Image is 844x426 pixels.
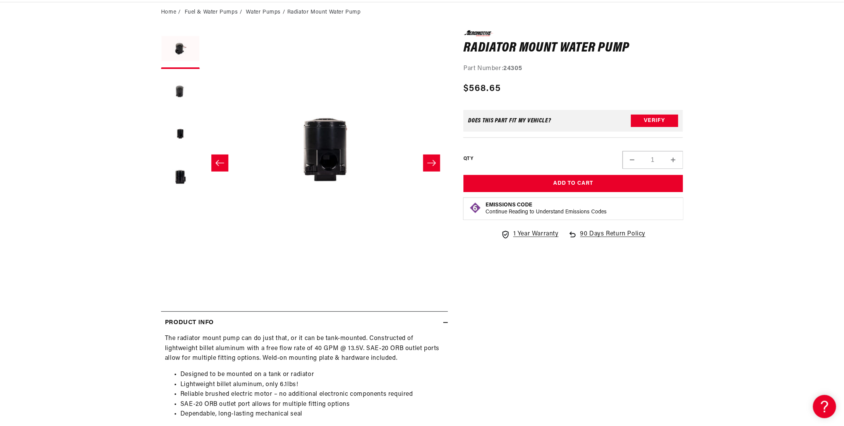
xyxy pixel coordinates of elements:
summary: Product Info [161,312,448,334]
button: Slide left [211,155,228,172]
button: Slide right [423,155,440,172]
button: Add to Cart [463,175,683,192]
a: 90 Days Return Policy [568,229,646,247]
button: Load image 2 in gallery view [161,73,200,112]
img: Emissions code [469,202,482,214]
nav: breadcrumbs [161,8,683,17]
strong: Emissions Code [485,202,532,208]
li: Designed to be mounted on a tank or radiator [180,370,444,380]
button: Verify [631,115,678,127]
li: Radiator Mount Water Pump [287,8,361,17]
label: QTY [463,156,473,162]
a: Fuel & Water Pumps [185,8,238,17]
strong: 24305 [504,65,522,72]
button: Load image 4 in gallery view [161,158,200,197]
span: 1 Year Warranty [513,229,559,239]
h1: Radiator Mount Water Pump [463,42,683,55]
button: Emissions CodeContinue Reading to Understand Emissions Codes [485,202,607,216]
li: SAE-20 ORB outlet port allows for multiple fitting options [180,400,444,410]
div: Does This part fit My vehicle? [468,118,551,124]
li: Reliable brushed electric motor – no additional electronic components required [180,390,444,400]
p: The radiator mount pump can do just that, or it can be tank-mounted. Constructed of lightweight b... [165,334,444,364]
button: Load image 1 in gallery view [161,30,200,69]
a: Home [161,8,176,17]
span: 90 Days Return Policy [580,229,646,247]
li: Dependable, long-lasting mechanical seal [180,409,444,419]
h2: Product Info [165,318,214,328]
button: Load image 3 in gallery view [161,115,200,154]
media-gallery: Gallery Viewer [161,30,448,295]
a: 1 Year Warranty [501,229,559,239]
li: Lightweight billet aluminum, only 6.1lbs! [180,380,444,390]
span: $568.65 [463,82,501,96]
a: Water Pumps [246,8,281,17]
div: Part Number: [463,64,683,74]
p: Continue Reading to Understand Emissions Codes [485,209,607,216]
